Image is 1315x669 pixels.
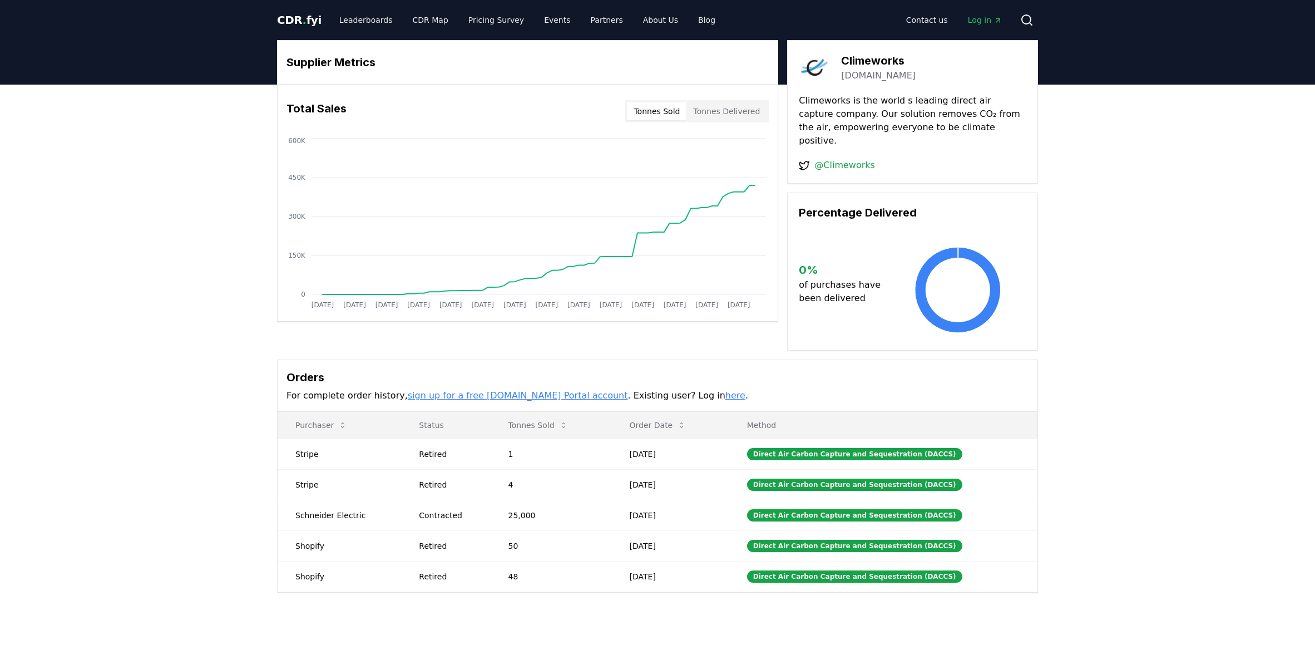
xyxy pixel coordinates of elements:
[286,414,356,436] button: Purchaser
[968,14,1002,26] span: Log in
[286,100,347,122] h3: Total Sales
[612,530,729,561] td: [DATE]
[631,301,654,309] tspan: [DATE]
[419,479,481,490] div: Retired
[695,301,718,309] tspan: [DATE]
[747,509,962,522] div: Direct Air Carbon Capture and Sequestration (DACCS)
[410,420,481,431] p: Status
[330,10,402,30] a: Leaderboards
[278,439,401,469] td: Stripe
[799,204,1026,221] h3: Percentage Delivered
[286,54,769,71] h3: Supplier Metrics
[814,159,875,172] a: @Climeworks
[747,570,962,583] div: Direct Air Carbon Capture and Sequestration (DACCS)
[407,301,430,309] tspan: [DATE]
[303,13,306,27] span: .
[471,301,494,309] tspan: [DATE]
[312,301,334,309] tspan: [DATE]
[621,414,695,436] button: Order Date
[897,10,957,30] a: Contact us
[286,389,1029,402] p: For complete order history, . Existing user? Log in .
[841,52,916,69] h3: Climeworks
[277,13,322,27] span: CDR fyi
[600,301,622,309] tspan: [DATE]
[567,301,590,309] tspan: [DATE]
[404,10,457,30] a: CDR Map
[419,571,481,582] div: Retired
[799,94,1026,147] p: Climeworks is the world s leading direct air capture company. Our solution removes CO₂ from the a...
[288,137,306,145] tspan: 600K
[664,301,686,309] tspan: [DATE]
[491,469,612,500] td: 4
[419,449,481,460] div: Retired
[747,479,962,491] div: Direct Air Carbon Capture and Sequestration (DACCS)
[627,102,686,120] button: Tonnes Sold
[897,10,1011,30] nav: Main
[286,369,1029,386] h3: Orders
[582,10,632,30] a: Partners
[500,414,577,436] button: Tonnes Sold
[408,390,628,401] a: sign up for a free [DOMAIN_NAME] Portal account
[747,540,962,552] div: Direct Air Carbon Capture and Sequestration (DACCS)
[728,301,750,309] tspan: [DATE]
[288,252,306,259] tspan: 150K
[278,500,401,530] td: Schneider Electric
[419,540,481,552] div: Retired
[278,530,401,561] td: Shopify
[419,510,481,521] div: Contracted
[277,12,322,28] a: CDR.fyi
[612,500,729,530] td: [DATE]
[535,10,579,30] a: Events
[503,301,526,309] tspan: [DATE]
[330,10,724,30] nav: Main
[375,301,398,309] tspan: [DATE]
[288,174,306,181] tspan: 450K
[799,278,889,305] p: of purchases have been delivered
[612,439,729,469] td: [DATE]
[634,10,687,30] a: About Us
[439,301,462,309] tspan: [DATE]
[612,561,729,592] td: [DATE]
[799,52,830,83] img: Climeworks-logo
[491,530,612,561] td: 50
[491,439,612,469] td: 1
[612,469,729,500] td: [DATE]
[738,420,1029,431] p: Method
[686,102,767,120] button: Tonnes Delivered
[288,213,306,220] tspan: 300K
[799,262,889,278] h3: 0 %
[278,561,401,592] td: Shopify
[959,10,1011,30] a: Log in
[841,69,916,82] a: [DOMAIN_NAME]
[689,10,724,30] a: Blog
[459,10,533,30] a: Pricing Survey
[747,448,962,460] div: Direct Air Carbon Capture and Sequestration (DACCS)
[536,301,558,309] tspan: [DATE]
[278,469,401,500] td: Stripe
[725,390,745,401] a: here
[301,291,305,298] tspan: 0
[343,301,366,309] tspan: [DATE]
[491,561,612,592] td: 48
[491,500,612,530] td: 25,000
